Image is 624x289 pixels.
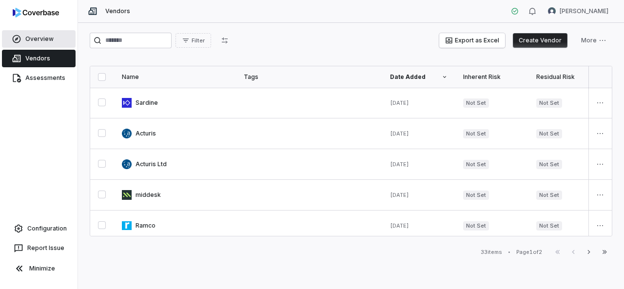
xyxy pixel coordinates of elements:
div: • [508,249,510,255]
span: Not Set [463,129,489,138]
button: Report Issue [4,239,74,257]
span: Not Set [536,160,562,169]
a: Configuration [4,220,74,237]
a: Vendors [2,50,76,67]
span: [DATE] [390,130,409,137]
div: Tags [244,73,374,81]
span: [DATE] [390,192,409,198]
a: Assessments [2,69,76,87]
span: Not Set [463,160,489,169]
div: Page 1 of 2 [516,249,542,256]
button: Create Vendor [513,33,567,48]
span: Not Set [536,191,562,200]
span: [DATE] [390,222,409,229]
span: Filter [192,37,205,44]
div: 33 items [481,249,502,256]
span: Not Set [463,98,489,108]
button: Minimize [4,259,74,278]
span: Not Set [463,221,489,231]
span: [DATE] [390,99,409,106]
span: Not Set [463,191,489,200]
div: Residual Risk [536,73,594,81]
button: More [575,33,612,48]
button: Filter [175,33,211,48]
button: Gustavo De Siqueira avatar[PERSON_NAME] [542,4,614,19]
div: Name [122,73,228,81]
span: Not Set [536,98,562,108]
div: Inherent Risk [463,73,521,81]
a: Overview [2,30,76,48]
span: [DATE] [390,161,409,168]
img: logo-D7KZi-bG.svg [13,8,59,18]
span: [PERSON_NAME] [560,7,608,15]
span: Not Set [536,129,562,138]
button: Export as Excel [439,33,505,48]
img: Gustavo De Siqueira avatar [548,7,556,15]
span: Vendors [105,7,130,15]
span: Not Set [536,221,562,231]
div: Date Added [390,73,448,81]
